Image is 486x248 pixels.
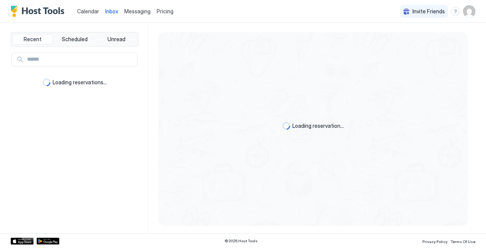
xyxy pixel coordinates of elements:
[225,238,258,243] span: © 2025 Host Tools
[107,36,125,43] span: Unread
[422,237,448,245] a: Privacy Policy
[463,5,475,18] div: User profile
[105,8,118,14] span: Inbox
[55,34,95,45] button: Scheduled
[77,8,99,14] span: Calendar
[282,122,290,130] div: loading
[412,8,445,15] span: Invite Friends
[451,237,475,245] a: Terms Of Use
[451,239,475,244] span: Terms Of Use
[11,238,34,245] a: App Store
[62,36,88,43] span: Scheduled
[37,238,59,245] a: Google Play Store
[24,53,137,66] input: Input Field
[124,7,151,15] a: Messaging
[292,122,344,129] span: Loading reservation...
[24,36,42,43] span: Recent
[451,7,460,16] div: menu
[43,79,50,86] div: loading
[53,79,107,86] span: Loading reservations...
[11,32,138,47] div: tab-group
[124,8,151,14] span: Messaging
[157,8,173,15] span: Pricing
[13,34,53,45] button: Recent
[105,7,118,15] a: Inbox
[96,34,136,45] button: Unread
[11,6,68,17] a: Host Tools Logo
[77,7,99,15] a: Calendar
[422,239,448,244] span: Privacy Policy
